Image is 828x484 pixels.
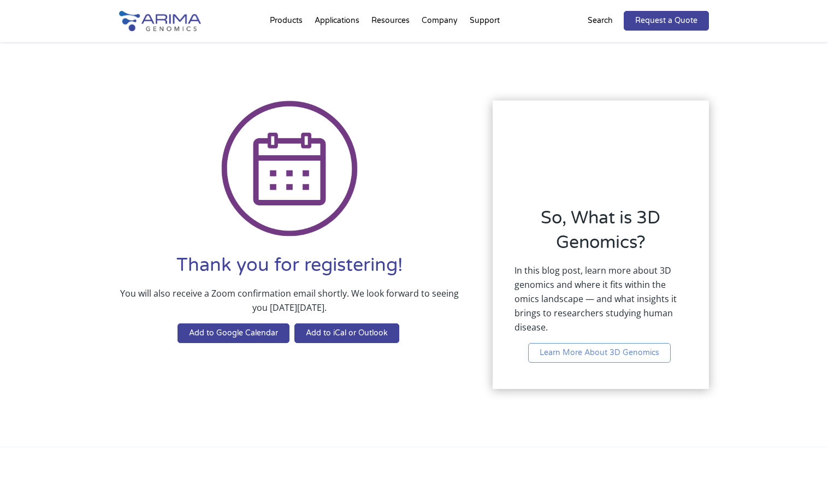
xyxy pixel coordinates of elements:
[514,206,687,263] h2: So, What is 3D Genomics?
[528,343,671,363] a: Learn More About 3D Genomics
[294,323,399,343] a: Add to iCal or Outlook
[178,323,289,343] a: Add to Google Calendar
[588,14,613,28] p: Search
[221,101,358,237] img: Icon Calendar
[119,253,460,286] h1: Thank you for registering!
[119,11,201,31] img: Arima-Genomics-logo
[514,263,687,343] p: In this blog post, learn more about 3D genomics and where it fits within the omics landscape — an...
[624,11,709,31] a: Request a Quote
[119,286,460,323] p: You will also receive a Zoom confirmation email shortly. We look forward to seeing you [DATE][DATE].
